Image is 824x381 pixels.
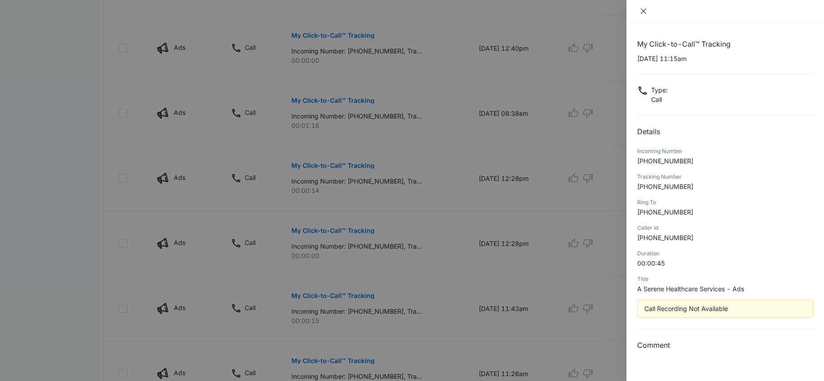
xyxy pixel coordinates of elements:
div: Domain Overview [34,53,80,59]
span: A Serene Healthcare Services - Ads [637,285,744,293]
span: [PHONE_NUMBER] [637,234,693,241]
h2: Details [637,126,813,137]
h1: My Click-to-Call™ Tracking [637,39,813,49]
div: Title [637,275,813,283]
div: v 4.0.25 [25,14,44,22]
span: 00:00:45 [637,259,665,267]
span: [PHONE_NUMBER] [637,157,693,165]
span: close [640,8,647,15]
div: Domain: [DOMAIN_NAME] [23,23,99,31]
div: Call Recording Not Available [644,304,806,314]
p: Type : [651,85,668,95]
button: Close [637,7,650,15]
img: tab_keywords_by_traffic_grey.svg [89,52,97,59]
img: tab_domain_overview_orange.svg [24,52,31,59]
div: Tracking Number [637,173,813,181]
img: website_grey.svg [14,23,22,31]
div: Duration [637,250,813,258]
h3: Comment [637,340,813,350]
div: Keywords by Traffic [99,53,151,59]
p: [DATE] 11:15am [637,54,813,63]
div: Ring To [637,198,813,206]
img: logo_orange.svg [14,14,22,22]
div: Incoming Number [637,147,813,155]
span: [PHONE_NUMBER] [637,208,693,216]
span: [PHONE_NUMBER] [637,183,693,190]
div: Caller Id [637,224,813,232]
p: Call [651,95,668,104]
